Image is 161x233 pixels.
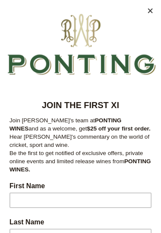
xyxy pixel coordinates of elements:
strong: JOIN THE FIRST XI [42,100,119,110]
p: Hear [PERSON_NAME]'s commentary on the world of cricket, sport and wine. [9,133,152,149]
label: First Name [9,182,152,193]
p: Join [PERSON_NAME]'s team at and as a welcome, get [9,116,152,133]
label: Last Name [9,218,152,229]
button: Close [144,4,157,17]
strong: $25 off your first order. [87,125,151,132]
p: Be the first to get notified of exclusive offers, private online events and limited release wines... [9,149,152,174]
